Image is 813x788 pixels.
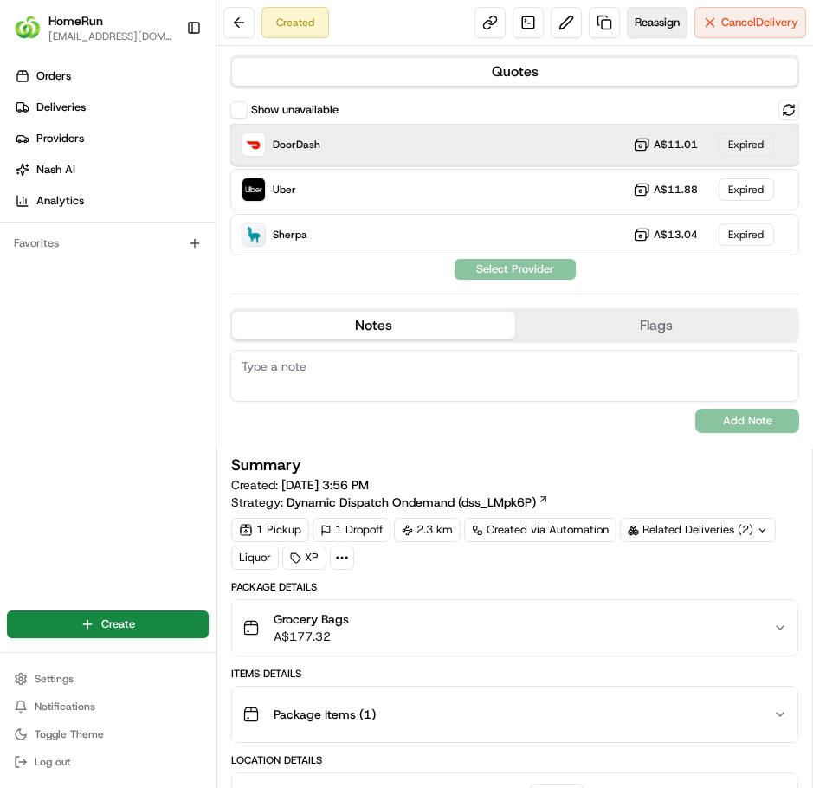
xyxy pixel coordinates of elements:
[654,138,698,152] span: A$11.01
[36,100,86,115] span: Deliveries
[633,136,698,153] button: A$11.01
[232,312,515,339] button: Notes
[7,156,216,184] a: Nash AI
[287,494,549,511] a: Dynamic Dispatch Ondemand (dss_LMpk6P)
[273,183,296,197] span: Uber
[231,580,798,594] div: Package Details
[35,672,74,686] span: Settings
[7,187,216,215] a: Analytics
[719,223,774,246] div: Expired
[282,546,326,570] div: XP
[231,518,309,542] div: 1 Pickup
[313,518,390,542] div: 1 Dropoff
[7,125,216,152] a: Providers
[101,617,135,632] span: Create
[36,68,71,84] span: Orders
[635,15,680,30] span: Reassign
[35,700,95,714] span: Notifications
[7,610,209,638] button: Create
[35,727,104,741] span: Toggle Theme
[515,312,798,339] button: Flags
[654,228,698,242] span: A$13.04
[273,228,307,242] span: Sherpa
[231,753,798,767] div: Location Details
[231,667,798,681] div: Items Details
[464,518,616,542] a: Created via Automation
[654,183,698,197] span: A$11.88
[721,15,798,30] span: Cancel Delivery
[633,181,698,198] button: A$11.88
[7,7,179,48] button: HomeRunHomeRun[EMAIL_ADDRESS][DOMAIN_NAME]
[287,494,536,511] span: Dynamic Dispatch Ondemand (dss_LMpk6P)
[48,12,103,29] button: HomeRun
[231,476,369,494] span: Created:
[231,546,279,570] div: Liquor
[232,687,797,742] button: Package Items (1)
[273,138,320,152] span: DoorDash
[719,133,774,156] div: Expired
[242,178,265,201] img: Uber
[7,94,216,121] a: Deliveries
[694,7,806,38] button: CancelDelivery
[7,62,216,90] a: Orders
[36,193,84,209] span: Analytics
[251,102,339,118] label: Show unavailable
[231,494,549,511] div: Strategy:
[35,755,70,769] span: Log out
[274,706,376,723] span: Package Items ( 1 )
[274,628,349,645] span: A$177.32
[7,667,209,691] button: Settings
[620,518,776,542] div: Related Deliveries (2)
[7,229,209,257] div: Favorites
[7,750,209,774] button: Log out
[14,14,42,42] img: HomeRun
[36,162,75,178] span: Nash AI
[232,58,797,86] button: Quotes
[232,600,797,656] button: Grocery BagsA$177.32
[274,610,349,628] span: Grocery Bags
[7,722,209,746] button: Toggle Theme
[242,223,265,246] img: Sherpa
[231,457,301,473] h3: Summary
[394,518,461,542] div: 2.3 km
[7,694,209,719] button: Notifications
[719,178,774,201] div: Expired
[633,226,698,243] button: A$13.04
[242,133,265,156] img: DoorDash
[281,477,369,493] span: [DATE] 3:56 PM
[48,29,172,43] button: [EMAIL_ADDRESS][DOMAIN_NAME]
[36,131,84,146] span: Providers
[627,7,687,38] button: Reassign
